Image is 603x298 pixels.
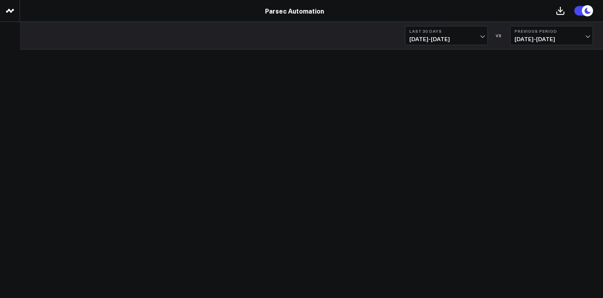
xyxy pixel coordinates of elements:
span: [DATE] - [DATE] [409,36,483,42]
b: Last 30 Days [409,29,483,34]
button: Previous Period[DATE]-[DATE] [510,26,593,45]
button: Last 30 Days[DATE]-[DATE] [405,26,488,45]
span: [DATE] - [DATE] [515,36,589,42]
div: VS [492,33,506,38]
a: Parsec Automation [265,6,324,15]
b: Previous Period [515,29,589,34]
